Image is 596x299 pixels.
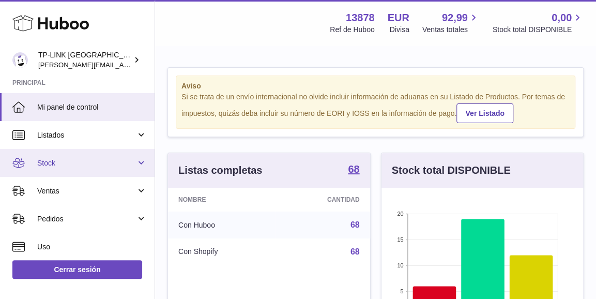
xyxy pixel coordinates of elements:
img: celia.yan@tp-link.com [12,52,28,68]
div: Divisa [390,25,409,35]
span: Ventas [37,186,136,196]
th: Cantidad [275,188,370,212]
strong: 13878 [346,11,375,25]
span: Stock [37,158,136,168]
span: Stock total DISPONIBLE [493,25,584,35]
a: 68 [350,247,360,256]
span: Listados [37,130,136,140]
span: Ventas totales [422,25,480,35]
div: TP-LINK [GEOGRAPHIC_DATA], SOCIEDAD LIMITADA [38,50,131,70]
text: 20 [397,211,403,217]
span: Uso [37,242,147,252]
h3: Stock total DISPONIBLE [392,163,511,177]
td: Con Shopify [168,238,275,265]
span: 92,99 [442,11,468,25]
text: 10 [397,262,403,268]
h3: Listas completas [178,163,262,177]
td: Con Huboo [168,212,275,238]
span: Pedidos [37,214,136,224]
text: 5 [400,288,403,294]
a: Ver Listado [456,103,513,123]
span: [PERSON_NAME][EMAIL_ADDRESS][DOMAIN_NAME] [38,61,207,69]
strong: EUR [388,11,409,25]
a: 68 [348,164,359,176]
th: Nombre [168,188,275,212]
a: 0,00 Stock total DISPONIBLE [493,11,584,35]
a: 68 [350,220,360,229]
a: 92,99 Ventas totales [422,11,480,35]
strong: 68 [348,164,359,174]
div: Si se trata de un envío internacional no olvide incluir información de aduanas en su Listado de P... [181,92,570,123]
strong: Aviso [181,81,570,91]
text: 15 [397,236,403,243]
a: Cerrar sesión [12,260,142,279]
span: 0,00 [552,11,572,25]
span: Mi panel de control [37,102,147,112]
div: Ref de Huboo [330,25,374,35]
